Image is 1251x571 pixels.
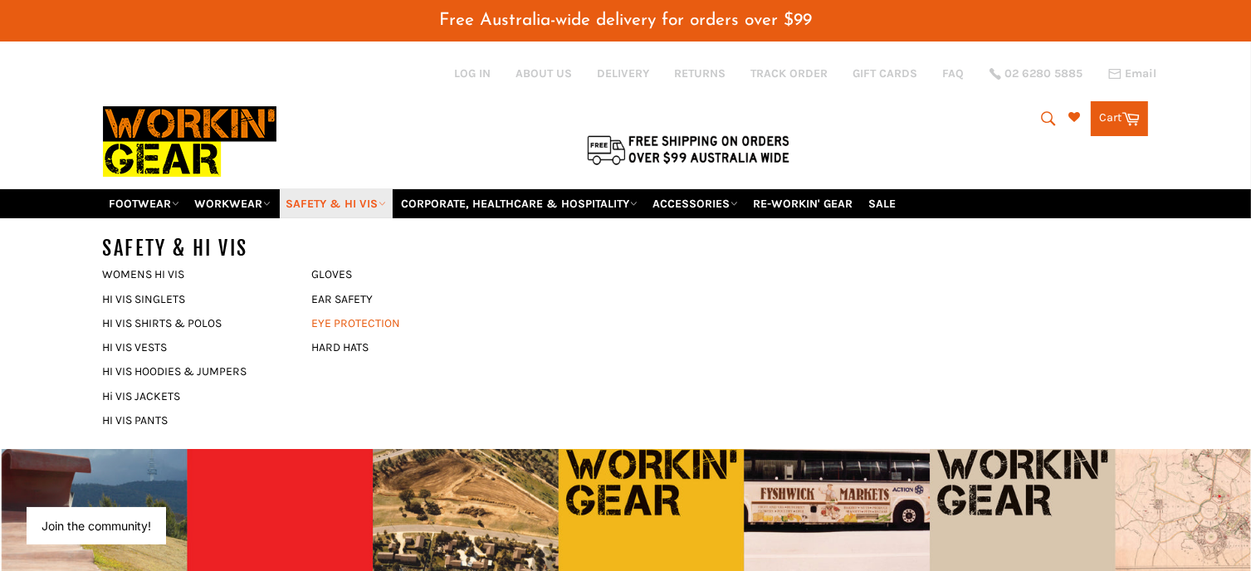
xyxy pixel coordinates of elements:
a: FOOTWEAR [103,189,186,218]
a: HARD HATS [304,335,505,359]
a: FAQ [943,66,965,81]
a: EYE PROTECTION [304,311,505,335]
span: Email [1126,68,1157,80]
a: Hi VIS JACKETS [95,384,296,408]
a: GIFT CARDS [853,66,918,81]
a: GLOVES [304,262,505,286]
img: Workin Gear leaders in Workwear, Safety Boots, PPE, Uniforms. Australia's No.1 in Workwear [103,95,276,188]
a: RETURNS [675,66,726,81]
a: ACCESSORIES [647,189,745,218]
a: Email [1108,67,1157,81]
a: SALE [863,189,903,218]
a: SAFETY & HI VIS [280,189,393,218]
a: 02 6280 5885 [990,68,1083,80]
a: Log in [455,66,491,81]
a: Cart [1091,101,1148,136]
a: HI VIS VESTS [95,335,296,359]
a: TRACK ORDER [751,66,828,81]
span: 02 6280 5885 [1005,68,1083,80]
img: Flat $9.95 shipping Australia wide [584,132,792,167]
a: WOMENS HI VIS [95,262,296,286]
a: HI VIS SINGLETS [95,287,296,311]
h5: SAFETY & HI VIS [103,235,312,262]
a: CORPORATE, HEALTHCARE & HOSPITALITY [395,189,644,218]
a: EAR SAFETY [304,287,505,311]
a: WORKWEAR [188,189,277,218]
button: Join the community! [42,519,151,533]
a: RE-WORKIN' GEAR [747,189,860,218]
a: HI VIS SHIRTS & POLOS [95,311,296,335]
a: HI VIS PANTS [95,408,296,432]
a: HI VIS HOODIES & JUMPERS [95,359,296,383]
span: Free Australia-wide delivery for orders over $99 [439,12,812,29]
a: ABOUT US [516,66,573,81]
a: DELIVERY [598,66,650,81]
